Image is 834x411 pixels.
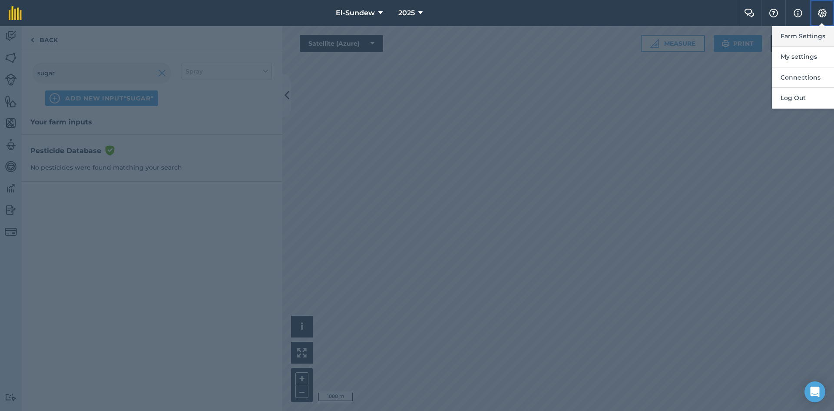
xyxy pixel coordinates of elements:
img: A cog icon [817,9,827,17]
img: A question mark icon [768,9,779,17]
div: Open Intercom Messenger [804,381,825,402]
span: 2025 [398,8,415,18]
img: svg+xml;base64,PHN2ZyB4bWxucz0iaHR0cDovL3d3dy53My5vcmcvMjAwMC9zdmciIHdpZHRoPSIxNyIgaGVpZ2h0PSIxNy... [794,8,802,18]
img: fieldmargin Logo [9,6,22,20]
button: Farm Settings [772,26,834,47]
span: El-Sundew [336,8,375,18]
button: My settings [772,47,834,67]
button: Connections [772,67,834,88]
button: Log Out [772,88,834,108]
img: Two speech bubbles overlapping with the left bubble in the forefront [744,9,755,17]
